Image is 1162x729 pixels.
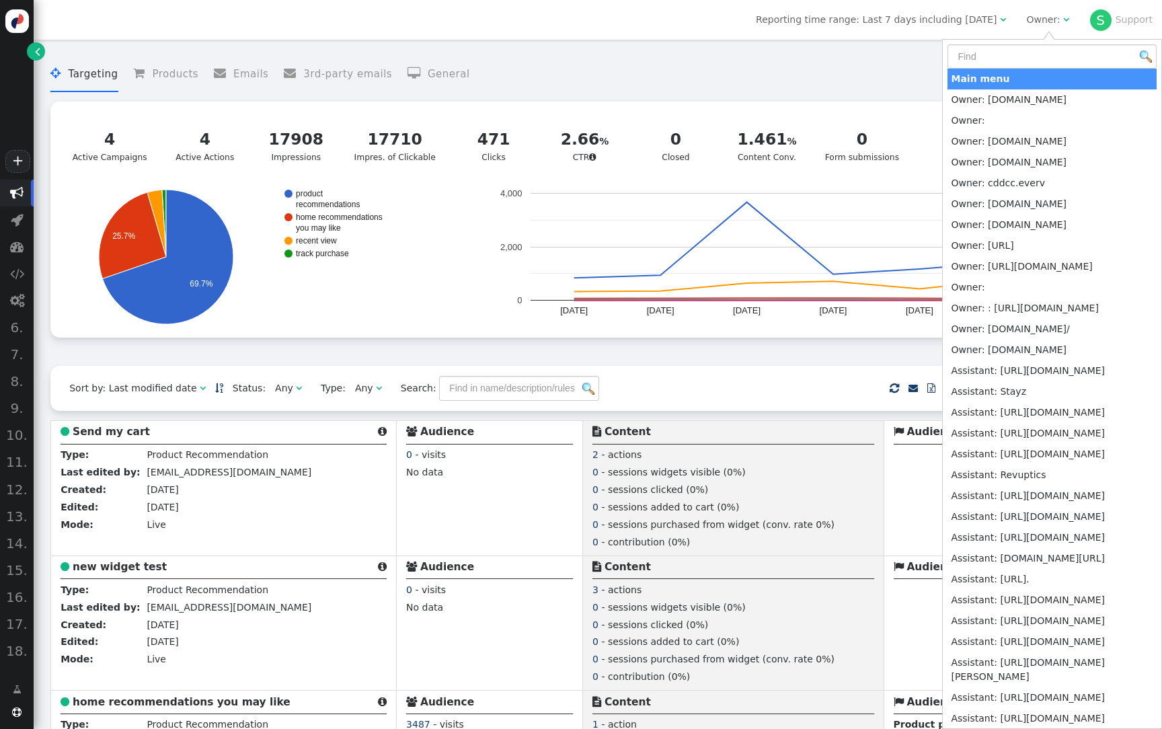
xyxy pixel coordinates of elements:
span: 0 [592,602,598,613]
text: [DATE] [906,305,933,315]
a: 4Active Campaigns [64,120,155,172]
div: Form submissions [825,128,899,164]
span: - actions [601,584,642,595]
span:  [894,426,904,436]
td: Owner: [DOMAIN_NAME] [947,131,1157,152]
td: Owner: [947,277,1157,298]
b: new widget test [73,561,167,573]
div: Impres. of Clickable [354,128,436,164]
li: Emails [214,56,269,92]
td: Assistant: [URL][DOMAIN_NAME] [947,611,1157,631]
td: Assistant: [URL][DOMAIN_NAME] [947,486,1157,506]
b: Created: [61,619,106,630]
span:  [12,707,22,717]
b: Content [605,561,651,573]
b: Created: [61,484,106,495]
span:  [284,67,303,79]
div: 471 [461,128,527,151]
span: - sessions purchased from widget (conv. rate 0%) [601,654,835,664]
b: Audience Goals [906,561,997,573]
text: 25.7% [112,231,135,241]
text: [DATE] [647,305,674,315]
a: 2.66CTR [543,120,626,172]
span:  [894,562,904,572]
td: Assistant: [URL][DOMAIN_NAME] [947,506,1157,527]
span: 0 [406,584,412,595]
a: SSupport [1090,14,1153,25]
text: 0 [517,295,522,305]
span:  [61,562,69,572]
text: [DATE] [560,305,588,315]
span: [DATE] [147,636,178,647]
div: Closed [643,128,709,164]
text: 69.7% [190,279,213,289]
span: - sessions added to cart (0%) [601,636,739,647]
span: - contribution (0%) [601,537,690,547]
span: Reporting time range: Last 7 days including [DATE] [756,14,997,25]
div: Sort by: Last modified date [69,381,196,395]
span: - visits [415,449,446,460]
td: Owner: [DOMAIN_NAME] [947,194,1157,215]
span:  [1000,15,1006,24]
b: Audience Goals [906,426,997,438]
span:  [11,213,24,227]
div: Owner: [1026,13,1060,27]
a: 1.461Content Conv. [726,120,808,172]
span:  [10,240,24,254]
text: track purchase [296,249,349,258]
b: Send my cart [73,426,150,438]
img: icon_search.png [582,383,594,395]
span: Search: [391,383,436,393]
b: Type: [61,449,89,460]
td: Assistant: Stayz [947,381,1157,402]
span:  [200,383,206,393]
span: [DATE] [147,502,178,512]
text: 2,000 [500,242,522,252]
div: 0 [643,128,709,151]
b: Content [605,696,651,708]
svg: A chart. [60,190,490,324]
td: Assistant: [URL][DOMAIN_NAME] [947,590,1157,611]
div: Impressions [263,128,330,164]
span: - actions [601,449,642,460]
a:  [3,677,31,701]
a:  [27,42,45,61]
div: 4 [73,128,147,151]
b: Audience [420,426,474,438]
div: 1.461 [734,128,800,151]
b: Type: [61,584,89,595]
text: [DATE] [733,305,761,315]
div: 4 [172,128,239,151]
span: 0 [592,519,598,530]
span: 0 [592,619,598,630]
td: Assistant: [URL][DOMAIN_NAME] [947,527,1157,548]
td: Owner: [URL] [947,235,1157,256]
td: Owner: [DOMAIN_NAME]/ [947,319,1157,340]
td: Owner: [DOMAIN_NAME] [947,152,1157,173]
td: Assistant: [URL][DOMAIN_NAME] [947,402,1157,423]
td: Owner: : [URL][DOMAIN_NAME] [947,298,1157,319]
li: 3rd-party emails [284,56,392,92]
span: - sessions widgets visible (0%) [601,467,745,477]
span:  [214,67,233,79]
td: Owner: [DOMAIN_NAME] [947,340,1157,360]
span:  [927,383,935,393]
b: home recommendations you may like [73,696,290,708]
b: Edited: [61,502,98,512]
div: S [1090,9,1112,31]
span: Status: [223,381,266,395]
div: Content Conv. [734,128,800,164]
img: icon_search.png [1140,50,1152,63]
span:  [61,426,69,436]
span: Product Recommendation [147,449,268,460]
td: Assistant: [URL][DOMAIN_NAME] [947,444,1157,465]
span:  [10,294,24,307]
div: 2.66 [551,128,618,151]
li: Targeting [50,56,118,92]
span:  [1063,15,1069,24]
span:  [10,267,24,280]
span: [DATE] [147,484,178,495]
a:  [918,376,945,400]
div: Clicks [461,128,527,164]
span:  [408,67,428,79]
